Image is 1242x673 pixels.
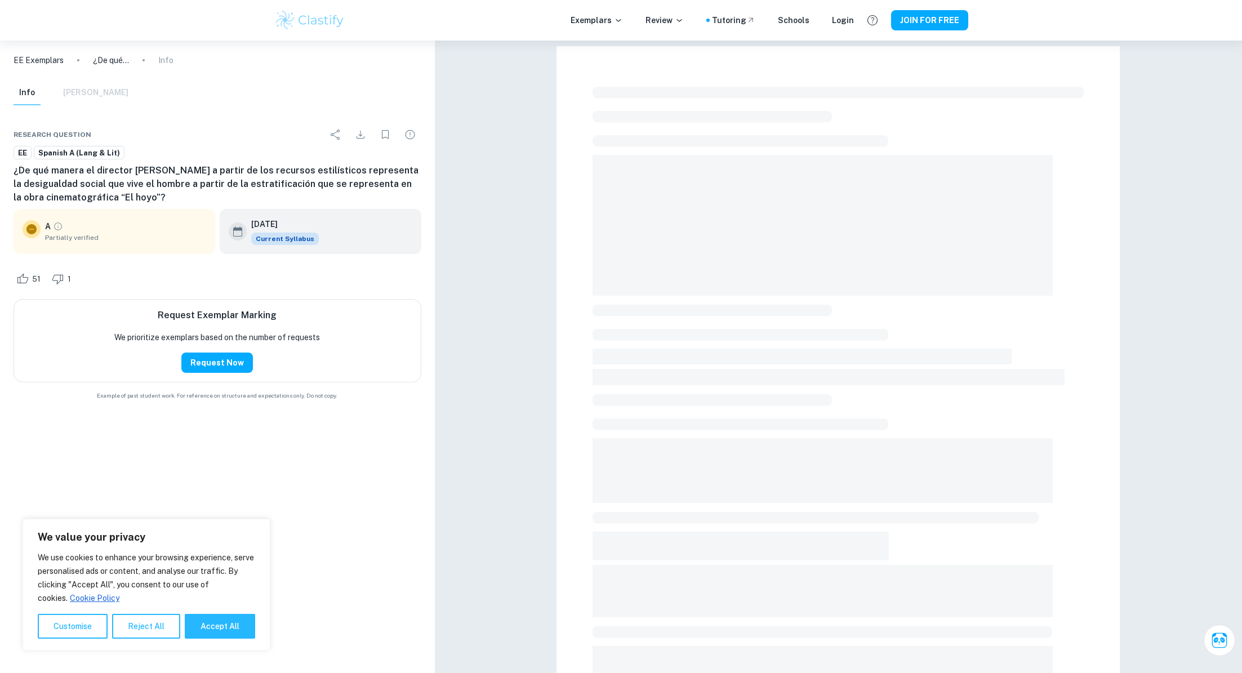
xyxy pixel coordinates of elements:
[158,54,173,66] p: Info
[38,614,108,639] button: Customise
[778,14,809,26] a: Schools
[863,11,882,30] button: Help and Feedback
[45,220,51,233] p: A
[251,218,310,230] h6: [DATE]
[112,614,180,639] button: Reject All
[14,391,421,400] span: Example of past student work. For reference on structure and expectations only. Do not copy.
[1204,625,1235,656] button: Ask Clai
[891,10,968,30] button: JOIN FOR FREE
[61,274,77,285] span: 1
[14,130,91,140] span: Research question
[349,123,372,146] div: Download
[251,233,319,245] span: Current Syllabus
[34,146,124,160] a: Spanish A (Lang & Lit)
[23,519,270,650] div: We value your privacy
[69,593,120,603] a: Cookie Policy
[49,270,77,288] div: Dislike
[712,14,755,26] a: Tutoring
[646,14,684,26] p: Review
[53,221,63,231] a: Grade partially verified
[26,274,47,285] span: 51
[181,353,253,373] button: Request Now
[45,233,206,243] span: Partially verified
[38,531,255,544] p: We value your privacy
[832,14,854,26] a: Login
[14,54,64,66] a: EE Exemplars
[571,14,623,26] p: Exemplars
[14,146,32,160] a: EE
[14,270,47,288] div: Like
[399,123,421,146] div: Report issue
[158,309,277,322] h6: Request Exemplar Marking
[34,148,124,159] span: Spanish A (Lang & Lit)
[324,123,347,146] div: Share
[251,233,319,245] div: This exemplar is based on the current syllabus. Feel free to refer to it for inspiration/ideas wh...
[14,164,421,204] h6: ¿De qué manera el director [PERSON_NAME] a partir de los recursos estilísticos representa la desi...
[93,54,129,66] p: ¿De qué manera el director [PERSON_NAME] a partir de los recursos estilísticos representa la desi...
[14,148,31,159] span: EE
[114,331,320,344] p: We prioritize exemplars based on the number of requests
[185,614,255,639] button: Accept All
[14,81,41,105] button: Info
[38,551,255,605] p: We use cookies to enhance your browsing experience, serve personalised ads or content, and analys...
[374,123,397,146] div: Bookmark
[274,9,346,32] img: Clastify logo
